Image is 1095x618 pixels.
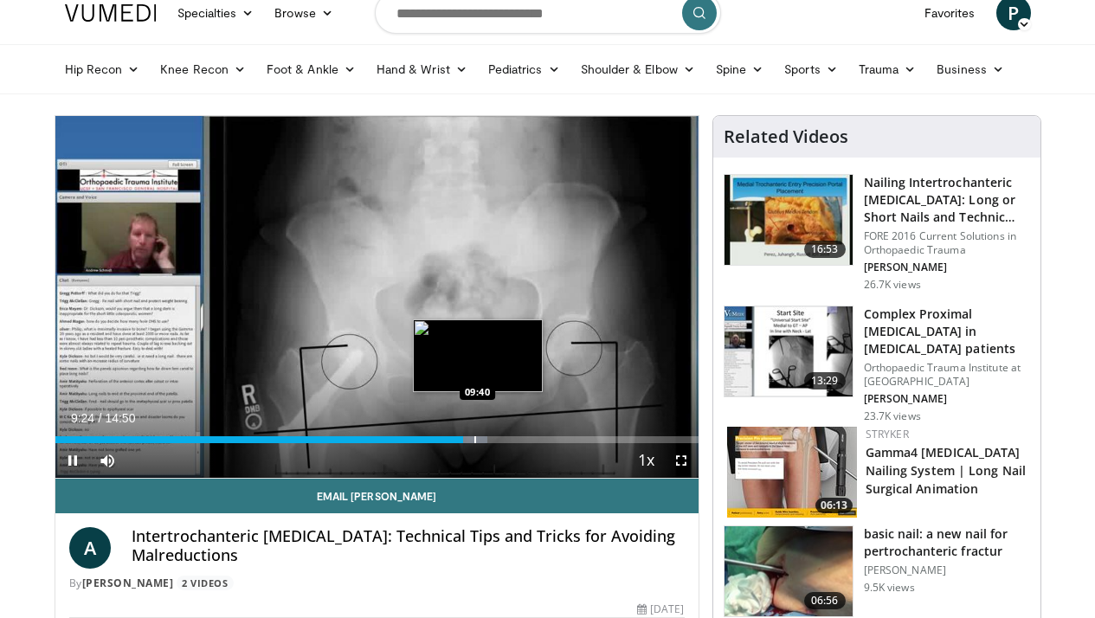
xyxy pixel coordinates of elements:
[866,444,1027,497] a: Gamma4 [MEDICAL_DATA] Nailing System | Long Nail Surgical Animation
[864,361,1030,389] p: Orthopaedic Trauma Institute at [GEOGRAPHIC_DATA]
[804,592,846,609] span: 06:56
[926,52,1014,87] a: Business
[69,576,685,591] div: By
[804,241,846,258] span: 16:53
[864,306,1030,357] h3: Complex Proximal [MEDICAL_DATA] in [MEDICAL_DATA] patients
[69,527,111,569] a: A
[570,52,705,87] a: Shoulder & Elbow
[177,576,234,590] a: 2 Videos
[725,526,853,616] img: 307294_0000_1.png.150x105_q85_crop-smart_upscale.jpg
[366,52,478,87] a: Hand & Wrist
[55,52,151,87] a: Hip Recon
[65,4,157,22] img: VuMedi Logo
[727,427,857,518] a: 06:13
[132,527,685,564] h4: Intertrochanteric [MEDICAL_DATA]: Technical Tips and Tricks for Avoiding Malreductions
[82,576,174,590] a: [PERSON_NAME]
[637,602,684,617] div: [DATE]
[724,525,1030,617] a: 06:56 basic nail: a new nail for pertrochanteric fractur [PERSON_NAME] 9.5K views
[705,52,774,87] a: Spine
[727,427,857,518] img: 155d8d39-586d-417b-a344-3221a42b29c1.150x105_q85_crop-smart_upscale.jpg
[90,443,125,478] button: Mute
[105,411,135,425] span: 14:50
[150,52,256,87] a: Knee Recon
[864,525,1030,560] h3: basic nail: a new nail for pertrochanteric fractur
[866,427,909,441] a: Stryker
[864,563,1030,577] p: [PERSON_NAME]
[478,52,570,87] a: Pediatrics
[664,443,699,478] button: Fullscreen
[413,319,543,392] img: image.jpeg
[724,306,1030,423] a: 13:29 Complex Proximal [MEDICAL_DATA] in [MEDICAL_DATA] patients Orthopaedic Trauma Institute at ...
[815,498,853,513] span: 06:13
[864,409,921,423] p: 23.7K views
[724,174,1030,292] a: 16:53 Nailing Intertrochanteric [MEDICAL_DATA]: Long or Short Nails and Technic… FORE 2016 Curren...
[55,479,699,513] a: Email [PERSON_NAME]
[55,436,699,443] div: Progress Bar
[864,261,1030,274] p: [PERSON_NAME]
[71,411,94,425] span: 9:24
[55,116,699,479] video-js: Video Player
[774,52,848,87] a: Sports
[864,392,1030,406] p: [PERSON_NAME]
[848,52,927,87] a: Trauma
[629,443,664,478] button: Playback Rate
[725,306,853,396] img: 32f9c0e8-c1c1-4c19-a84e-b8c2f56ee032.150x105_q85_crop-smart_upscale.jpg
[99,411,102,425] span: /
[256,52,366,87] a: Foot & Ankle
[864,278,921,292] p: 26.7K views
[864,581,915,595] p: 9.5K views
[864,174,1030,226] h3: Nailing Intertrochanteric [MEDICAL_DATA]: Long or Short Nails and Technic…
[804,372,846,389] span: 13:29
[864,229,1030,257] p: FORE 2016 Current Solutions in Orthopaedic Trauma
[724,126,848,147] h4: Related Videos
[55,443,90,478] button: Pause
[725,175,853,265] img: 3d67d1bf-bbcf-4214-a5ee-979f525a16cd.150x105_q85_crop-smart_upscale.jpg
